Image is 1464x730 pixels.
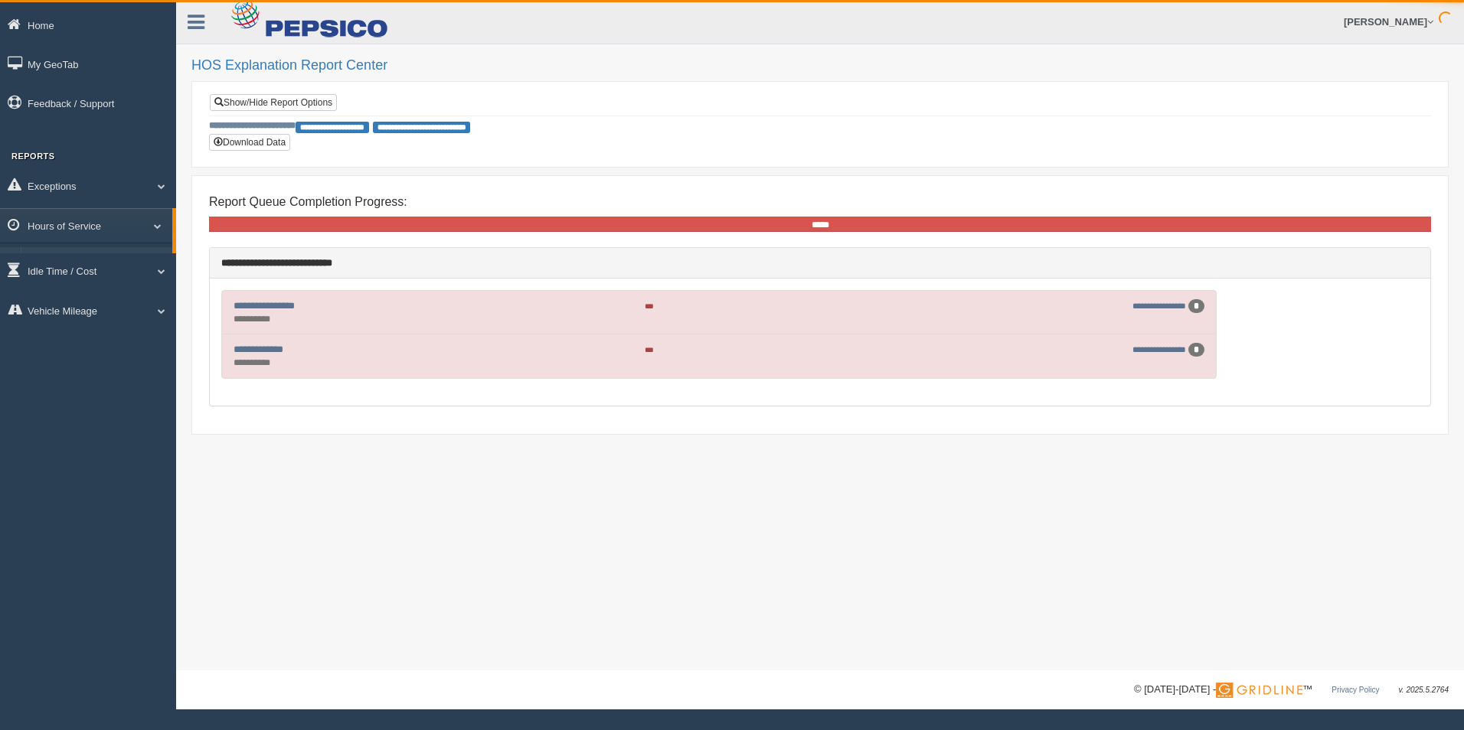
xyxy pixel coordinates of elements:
a: HOS Explanation Reports [28,247,172,275]
a: Show/Hide Report Options [210,94,337,111]
div: © [DATE]-[DATE] - ™ [1134,682,1449,698]
img: Gridline [1216,683,1302,698]
h2: HOS Explanation Report Center [191,58,1449,73]
h4: Report Queue Completion Progress: [209,195,1431,209]
a: Privacy Policy [1332,686,1379,694]
button: Download Data [209,134,290,151]
span: v. 2025.5.2764 [1399,686,1449,694]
